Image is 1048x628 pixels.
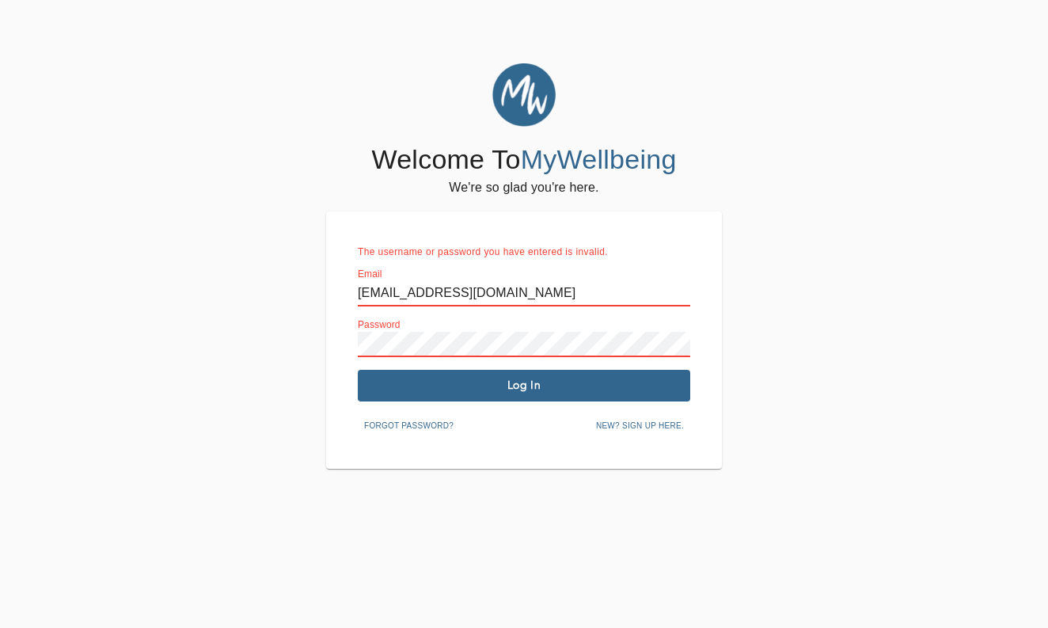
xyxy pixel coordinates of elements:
span: The username or password you have entered is invalid. [358,246,608,257]
h4: Welcome To [371,143,676,177]
img: MyWellbeing [492,63,556,127]
label: Password [358,320,401,329]
button: Log In [358,370,690,402]
span: Forgot password? [364,419,454,433]
a: Forgot password? [358,418,460,431]
button: New? Sign up here. [590,414,690,438]
span: Log In [364,378,684,393]
button: Forgot password? [358,414,460,438]
label: Email [358,269,382,279]
span: MyWellbeing [521,144,677,174]
span: New? Sign up here. [596,419,684,433]
h6: We're so glad you're here. [449,177,598,199]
